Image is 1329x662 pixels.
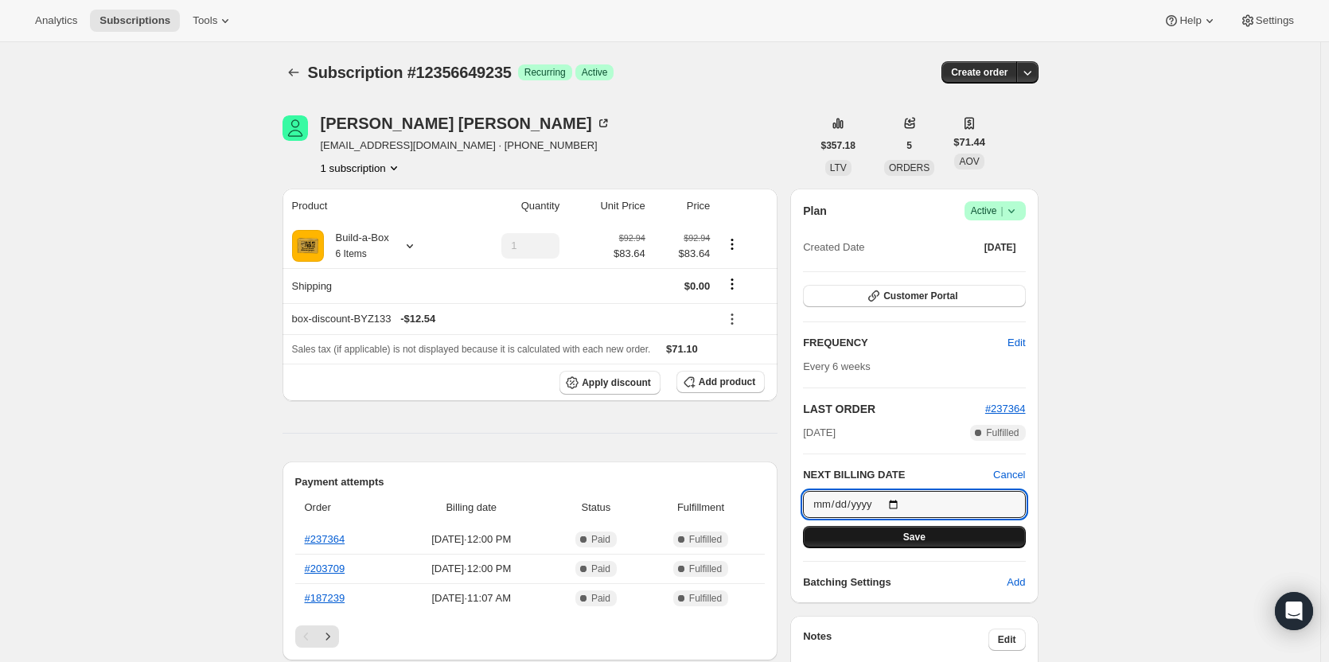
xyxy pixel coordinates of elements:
[719,275,745,293] button: Shipping actions
[803,203,827,219] h2: Plan
[283,268,458,303] th: Shipping
[1007,335,1025,351] span: Edit
[684,233,710,243] small: $92.94
[803,360,871,372] span: Every 6 weeks
[986,426,1019,439] span: Fulfilled
[582,66,608,79] span: Active
[941,61,1017,84] button: Create order
[292,344,651,355] span: Sales tax (if applicable) is not displayed because it is calculated with each new order.
[397,561,547,577] span: [DATE] · 12:00 PM
[998,330,1035,356] button: Edit
[998,633,1016,646] span: Edit
[803,629,988,651] h3: Notes
[336,248,367,259] small: 6 Items
[591,592,610,605] span: Paid
[803,285,1025,307] button: Customer Portal
[897,134,922,157] button: 5
[591,533,610,546] span: Paid
[803,401,985,417] h2: LAST ORDER
[984,241,1016,254] span: [DATE]
[564,189,650,224] th: Unit Price
[317,625,339,648] button: Next
[676,371,765,393] button: Add product
[183,10,243,32] button: Tools
[812,134,865,157] button: $357.18
[1275,592,1313,630] div: Open Intercom Messenger
[283,189,458,224] th: Product
[193,14,217,27] span: Tools
[971,203,1019,219] span: Active
[1154,10,1226,32] button: Help
[903,531,926,543] span: Save
[803,574,1007,590] h6: Batching Settings
[305,533,345,545] a: #237364
[324,230,389,262] div: Build-a-Box
[689,563,722,575] span: Fulfilled
[397,590,547,606] span: [DATE] · 11:07 AM
[650,189,715,224] th: Price
[283,115,308,141] span: Liesl Monroy
[953,134,985,150] span: $71.44
[988,629,1026,651] button: Edit
[699,376,755,388] span: Add product
[997,570,1035,595] button: Add
[292,311,711,327] div: box-discount-BYZ133
[646,500,755,516] span: Fulfillment
[959,156,979,167] span: AOV
[524,66,566,79] span: Recurring
[1256,14,1294,27] span: Settings
[1007,574,1025,590] span: Add
[975,236,1026,259] button: [DATE]
[803,425,836,441] span: [DATE]
[295,474,766,490] h2: Payment attempts
[666,343,698,355] span: $71.10
[397,532,547,547] span: [DATE] · 12:00 PM
[400,311,435,327] span: - $12.54
[397,500,547,516] span: Billing date
[614,246,645,262] span: $83.64
[1230,10,1304,32] button: Settings
[295,625,766,648] nav: Pagination
[689,592,722,605] span: Fulfilled
[803,335,1007,351] h2: FREQUENCY
[985,403,1026,415] a: #237364
[591,563,610,575] span: Paid
[321,138,611,154] span: [EMAIL_ADDRESS][DOMAIN_NAME] · [PHONE_NUMBER]
[803,239,864,255] span: Created Date
[951,66,1007,79] span: Create order
[582,376,651,389] span: Apply discount
[684,280,711,292] span: $0.00
[35,14,77,27] span: Analytics
[321,115,611,131] div: [PERSON_NAME] [PERSON_NAME]
[803,526,1025,548] button: Save
[906,139,912,152] span: 5
[305,563,345,574] a: #203709
[821,139,855,152] span: $357.18
[25,10,87,32] button: Analytics
[803,467,993,483] h2: NEXT BILLING DATE
[90,10,180,32] button: Subscriptions
[719,236,745,253] button: Product actions
[889,162,930,173] span: ORDERS
[305,592,345,604] a: #187239
[99,14,170,27] span: Subscriptions
[655,246,711,262] span: $83.64
[1179,14,1201,27] span: Help
[555,500,637,516] span: Status
[993,467,1025,483] button: Cancel
[308,64,512,81] span: Subscription #12356649235
[321,160,402,176] button: Product actions
[985,401,1026,417] button: #237364
[559,371,661,395] button: Apply discount
[830,162,847,173] span: LTV
[458,189,564,224] th: Quantity
[283,61,305,84] button: Subscriptions
[689,533,722,546] span: Fulfilled
[883,290,957,302] span: Customer Portal
[619,233,645,243] small: $92.94
[1000,204,1003,217] span: |
[295,490,392,525] th: Order
[292,230,324,262] img: product img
